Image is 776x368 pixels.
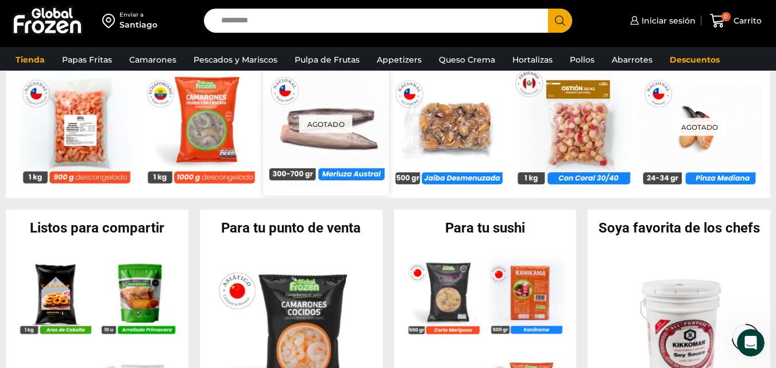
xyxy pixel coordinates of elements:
[299,115,353,133] p: Agotado
[433,49,501,71] a: Queso Crema
[119,19,157,30] div: Santiago
[564,49,600,71] a: Pollos
[664,49,725,71] a: Descuentos
[289,49,365,71] a: Pulpa de Frutas
[731,15,762,26] span: Carrito
[56,49,118,71] a: Papas Fritas
[394,221,577,235] h2: Para tu sushi
[119,11,157,19] div: Enviar a
[10,49,51,71] a: Tienda
[123,49,182,71] a: Camarones
[6,221,188,235] h2: Listos para compartir
[721,12,731,21] span: 0
[673,118,726,135] p: Agotado
[548,9,572,33] button: Search button
[606,49,658,71] a: Abarrotes
[588,221,770,235] h2: Soya favorita de los chefs
[639,15,696,26] span: Iniciar sesión
[102,11,119,30] img: address-field-icon.svg
[188,49,283,71] a: Pescados y Mariscos
[200,221,383,235] h2: Para tu punto de venta
[507,49,558,71] a: Hortalizas
[707,7,765,34] a: 0 Carrito
[371,49,427,71] a: Appetizers
[737,329,765,357] iframe: Intercom live chat
[627,9,696,32] a: Iniciar sesión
